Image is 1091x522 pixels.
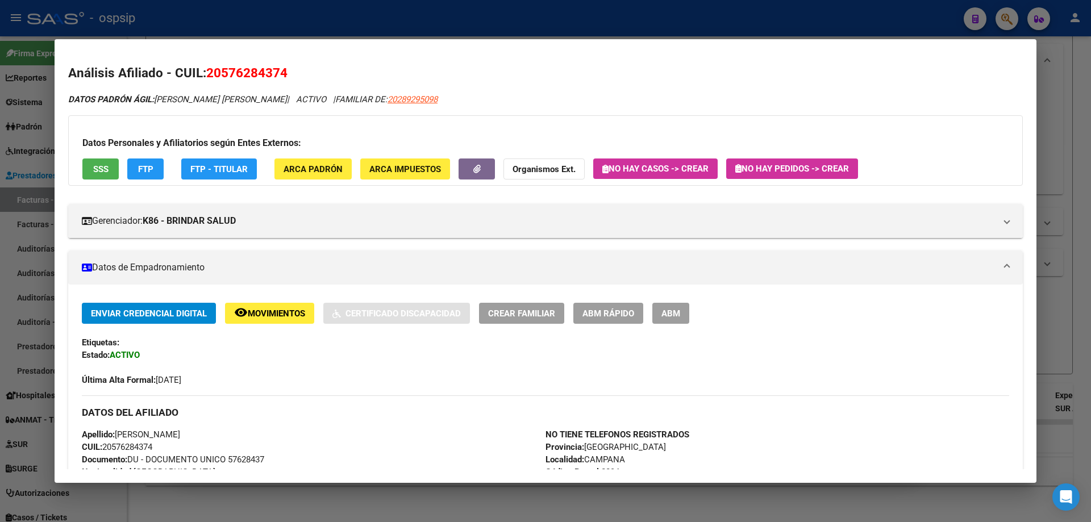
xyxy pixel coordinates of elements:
span: 20576284374 [82,442,152,452]
span: [PERSON_NAME] [PERSON_NAME] [68,94,287,105]
button: No hay casos -> Crear [593,158,718,179]
button: Certificado Discapacidad [323,303,470,324]
span: No hay Pedidos -> Crear [735,164,849,174]
span: ABM [661,308,680,319]
strong: Nacionalidad: [82,467,134,477]
span: Crear Familiar [488,308,555,319]
span: SSS [93,164,109,174]
span: FAMILIAR DE: [335,94,438,105]
span: ARCA Padrón [284,164,343,174]
span: [GEOGRAPHIC_DATA] [82,467,215,477]
button: Enviar Credencial Digital [82,303,216,324]
strong: CUIL: [82,442,102,452]
mat-expansion-panel-header: Datos de Empadronamiento [68,250,1023,285]
button: Movimientos [225,303,314,324]
span: DU - DOCUMENTO UNICO 57628437 [82,454,264,465]
strong: Código Postal: [545,467,601,477]
strong: Provincia: [545,442,584,452]
div: Open Intercom Messenger [1052,483,1080,511]
span: FTP - Titular [190,164,248,174]
span: FTP [138,164,153,174]
button: FTP [127,158,164,179]
span: ARCA Impuestos [369,164,441,174]
i: | ACTIVO | [68,94,438,105]
span: 20576284374 [206,65,288,80]
strong: Estado: [82,350,110,360]
strong: DATOS PADRÓN ÁGIL: [68,94,154,105]
strong: NO TIENE TELEFONOS REGISTRADOS [545,429,689,440]
strong: Organismos Ext. [513,164,576,174]
strong: Etiquetas: [82,337,119,348]
button: ARCA Impuestos [360,158,450,179]
mat-panel-title: Gerenciador: [82,214,996,228]
mat-icon: remove_red_eye [234,306,248,319]
span: CAMPANA [545,454,625,465]
button: ABM [652,303,689,324]
span: ABM Rápido [582,308,634,319]
span: Certificado Discapacidad [345,308,461,319]
span: Movimientos [248,308,305,319]
button: Crear Familiar [479,303,564,324]
h2: Análisis Afiliado - CUIL: [68,64,1023,83]
button: ABM Rápido [573,303,643,324]
mat-expansion-panel-header: Gerenciador:K86 - BRINDAR SALUD [68,204,1023,238]
strong: Última Alta Formal: [82,375,156,385]
strong: Apellido: [82,429,115,440]
button: Organismos Ext. [503,158,585,179]
span: [GEOGRAPHIC_DATA] [545,442,666,452]
span: [DATE] [82,375,181,385]
strong: Localidad: [545,454,584,465]
span: No hay casos -> Crear [602,164,709,174]
span: [PERSON_NAME] [82,429,180,440]
h3: Datos Personales y Afiliatorios según Entes Externos: [82,136,1009,150]
span: 2804 [545,467,619,477]
button: FTP - Titular [181,158,257,179]
button: No hay Pedidos -> Crear [726,158,858,179]
span: Enviar Credencial Digital [91,308,207,319]
strong: Documento: [82,454,127,465]
button: ARCA Padrón [274,158,352,179]
span: 20289295098 [388,94,438,105]
strong: K86 - BRINDAR SALUD [143,214,236,228]
button: SSS [82,158,119,179]
strong: ACTIVO [110,350,140,360]
mat-panel-title: Datos de Empadronamiento [82,261,996,274]
h3: DATOS DEL AFILIADO [82,406,1009,419]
